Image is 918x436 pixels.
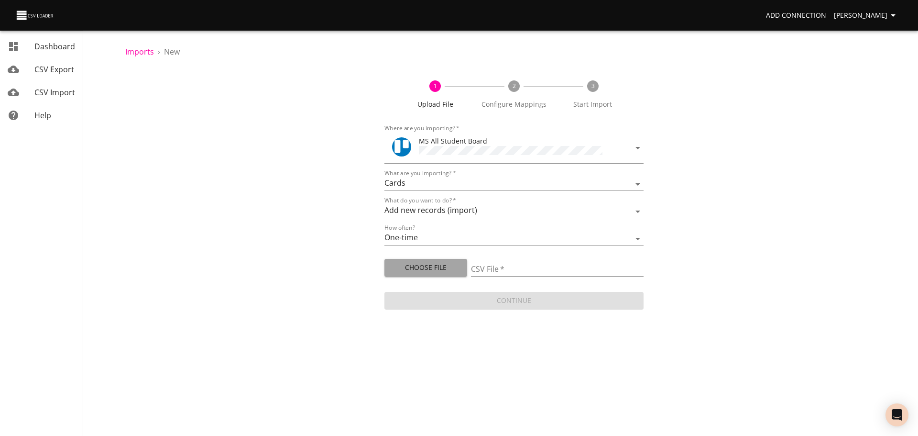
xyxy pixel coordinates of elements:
div: ToolMS All Student Board [384,132,644,164]
img: CSV Loader [15,9,55,22]
span: CSV Export [34,64,74,75]
div: Open Intercom Messenger [885,403,908,426]
text: 1 [434,82,437,90]
span: MS All Student Board [419,136,487,145]
label: How often? [384,225,415,231]
a: Add Connection [762,7,830,24]
a: Imports [125,46,154,57]
label: What do you want to do? [384,198,456,203]
span: Start Import [557,100,628,109]
text: 2 [512,82,515,90]
div: Tool [392,137,411,157]
span: CSV Import [34,87,75,98]
span: Configure Mappings [479,100,550,109]
span: Dashboard [34,41,75,52]
span: [PERSON_NAME] [834,10,899,22]
span: Choose File [392,262,459,274]
img: Trello [392,137,411,157]
button: Choose File [384,259,467,277]
li: › [158,46,160,57]
button: [PERSON_NAME] [830,7,903,24]
text: 3 [591,82,594,90]
label: Where are you importing? [384,125,459,131]
span: New [164,46,180,57]
span: Help [34,110,51,121]
span: Upload File [400,100,471,109]
span: Add Connection [766,10,826,22]
label: What are you importing? [384,170,456,176]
